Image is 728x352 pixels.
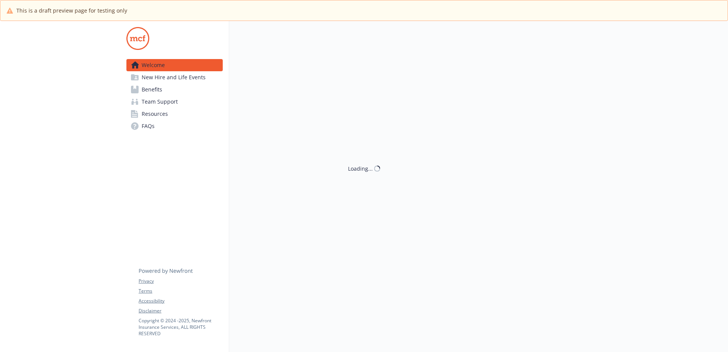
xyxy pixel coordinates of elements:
[142,59,165,71] span: Welcome
[126,120,223,132] a: FAQs
[126,59,223,71] a: Welcome
[126,71,223,83] a: New Hire and Life Events
[139,288,222,294] a: Terms
[139,317,222,337] p: Copyright © 2024 - 2025 , Newfront Insurance Services, ALL RIGHTS RESERVED
[142,120,155,132] span: FAQs
[16,6,127,14] span: This is a draft preview page for testing only
[139,298,222,304] a: Accessibility
[126,96,223,108] a: Team Support
[139,278,222,285] a: Privacy
[142,96,178,108] span: Team Support
[142,71,206,83] span: New Hire and Life Events
[142,83,162,96] span: Benefits
[142,108,168,120] span: Resources
[139,307,222,314] a: Disclaimer
[126,83,223,96] a: Benefits
[126,108,223,120] a: Resources
[348,165,373,173] div: Loading...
